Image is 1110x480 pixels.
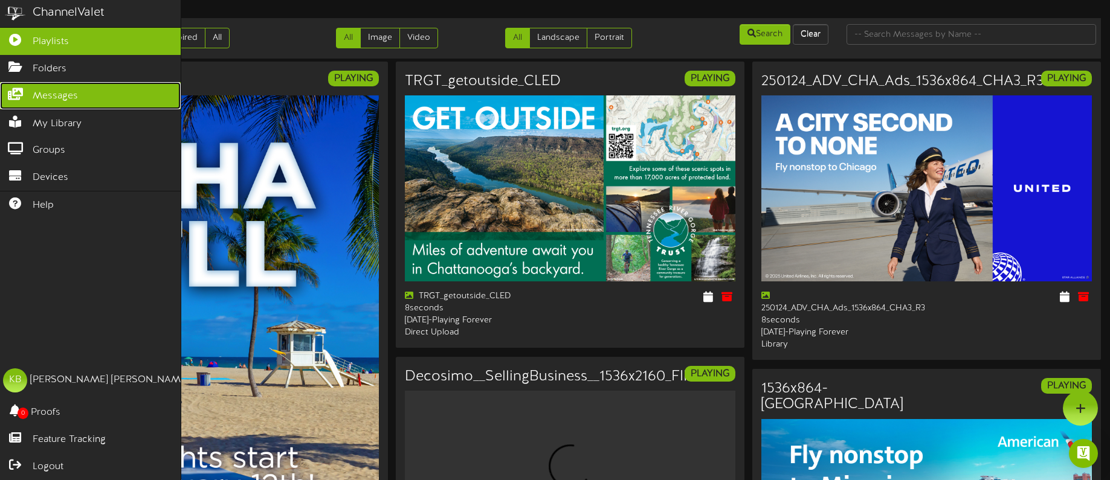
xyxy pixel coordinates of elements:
div: ChannelValet [33,4,105,22]
a: Expired [161,28,205,48]
h3: 250124_ADV_CHA_Ads_1536x864_CHA3_R3 [761,74,1044,89]
a: All [205,28,230,48]
div: Open Intercom Messenger [1069,439,1098,468]
span: Messages [33,89,78,103]
span: Proofs [31,406,60,420]
div: [PERSON_NAME] [PERSON_NAME] [30,373,189,387]
span: Help [33,199,54,213]
a: Image [360,28,400,48]
div: [DATE] - Playing Forever [761,327,918,339]
h3: TRGT_getoutside_CLED [405,74,561,89]
h3: Decosimo__SellingBusiness__1536x2160_FINAL [405,369,711,385]
button: Clear [793,24,828,45]
span: Folders [33,62,66,76]
a: Landscape [529,28,587,48]
div: [DATE] - Playing Forever [405,315,561,327]
span: My Library [33,117,82,131]
div: 8 seconds [761,315,918,327]
button: Search [740,24,790,45]
span: Groups [33,144,65,158]
strong: PLAYING [691,368,729,379]
strong: PLAYING [691,73,729,84]
strong: PLAYING [1047,380,1086,391]
div: 8 seconds [405,302,561,315]
a: All [336,28,361,48]
span: Feature Tracking [33,433,106,447]
span: Playlists [33,35,69,49]
h3: 1536x864-[GEOGRAPHIC_DATA] [761,381,918,413]
span: Logout [33,460,63,474]
input: -- Search Messages by Name -- [847,24,1096,45]
div: Library [761,339,918,351]
a: All [505,28,530,48]
strong: PLAYING [334,73,373,84]
span: Devices [33,171,68,185]
div: KB [3,368,27,392]
img: 1ee3f7b6-646e-4efc-aea0-9dbceb6e1b99.jpg [761,95,1092,281]
strong: PLAYING [1047,73,1086,84]
img: 78ef324d-ce5f-4c5d-81a6-58589631d506.jpg [405,95,735,281]
div: Direct Upload [405,327,561,339]
div: TRGT_getoutside_CLED [405,290,561,302]
div: 250124_ADV_CHA_Ads_1536x864_CHA3_R3 [761,290,918,315]
a: Portrait [587,28,632,48]
span: 0 [18,408,28,419]
a: Video [399,28,438,48]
